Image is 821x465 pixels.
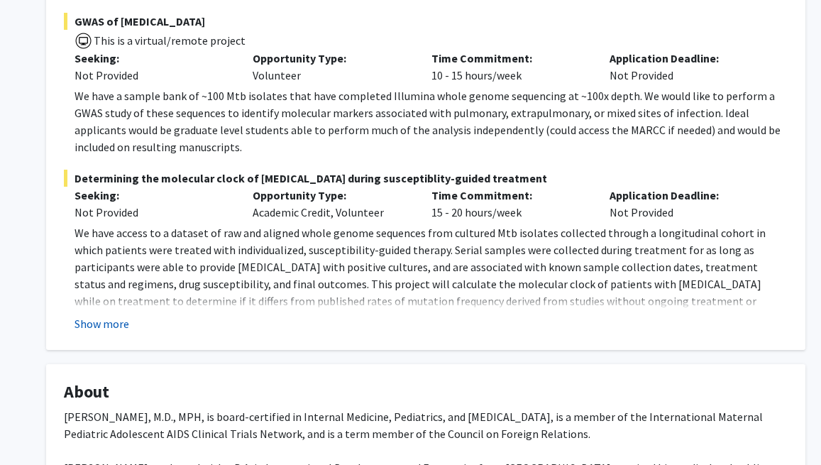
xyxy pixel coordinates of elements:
span: Determining the molecular clock of [MEDICAL_DATA] during susceptiblity-guided treatment [64,170,788,187]
div: Academic Credit, Volunteer [242,187,420,221]
p: Time Commitment: [431,187,588,204]
p: We have a sample bank of ~100 Mtb isolates that have completed Illumina whole genome sequencing a... [75,87,788,155]
div: 10 - 15 hours/week [421,50,599,84]
div: Not Provided [599,50,777,84]
h4: About [64,382,788,403]
p: Opportunity Type: [253,187,409,204]
p: Application Deadline: [610,50,766,67]
p: Opportunity Type: [253,50,409,67]
button: Show more [75,315,129,332]
div: Volunteer [242,50,420,84]
p: Application Deadline: [610,187,766,204]
div: Not Provided [75,204,231,221]
iframe: Chat [11,401,60,454]
p: Time Commitment: [431,50,588,67]
span: This is a virtual/remote project [92,33,246,48]
p: We have access to a dataset of raw and aligned whole genome sequences from cultured Mtb isolates ... [75,224,788,344]
div: Not Provided [599,187,777,221]
div: Not Provided [75,67,231,84]
span: GWAS of [MEDICAL_DATA] [64,13,788,30]
p: Seeking: [75,50,231,67]
div: 15 - 20 hours/week [421,187,599,221]
p: Seeking: [75,187,231,204]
